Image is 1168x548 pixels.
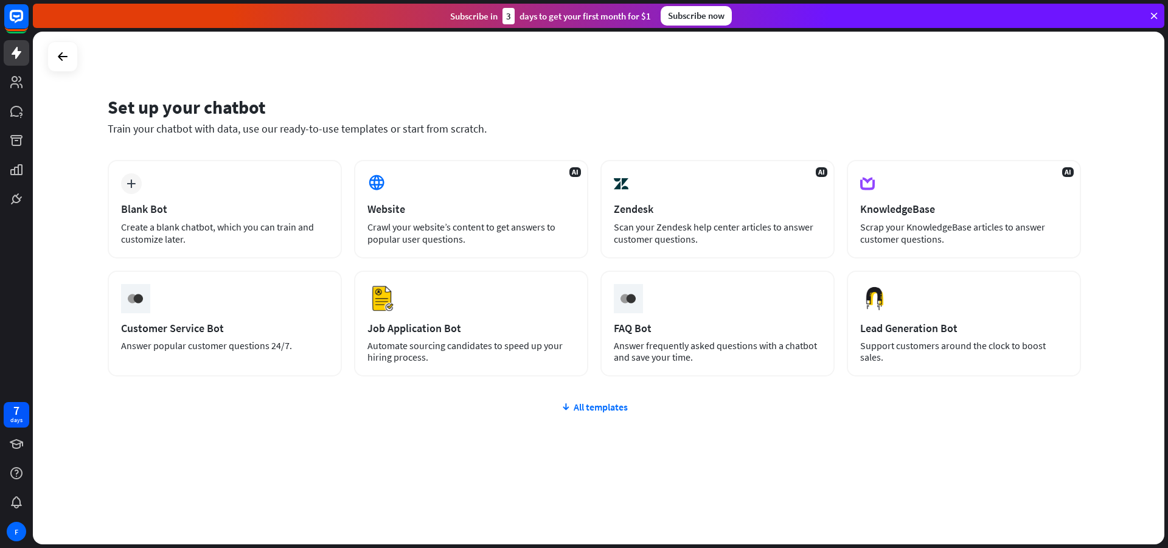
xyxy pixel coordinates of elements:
[7,522,26,541] div: F
[10,416,23,425] div: days
[502,8,515,24] div: 3
[450,8,651,24] div: Subscribe in days to get your first month for $1
[661,6,732,26] div: Subscribe now
[13,405,19,416] div: 7
[4,402,29,428] a: 7 days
